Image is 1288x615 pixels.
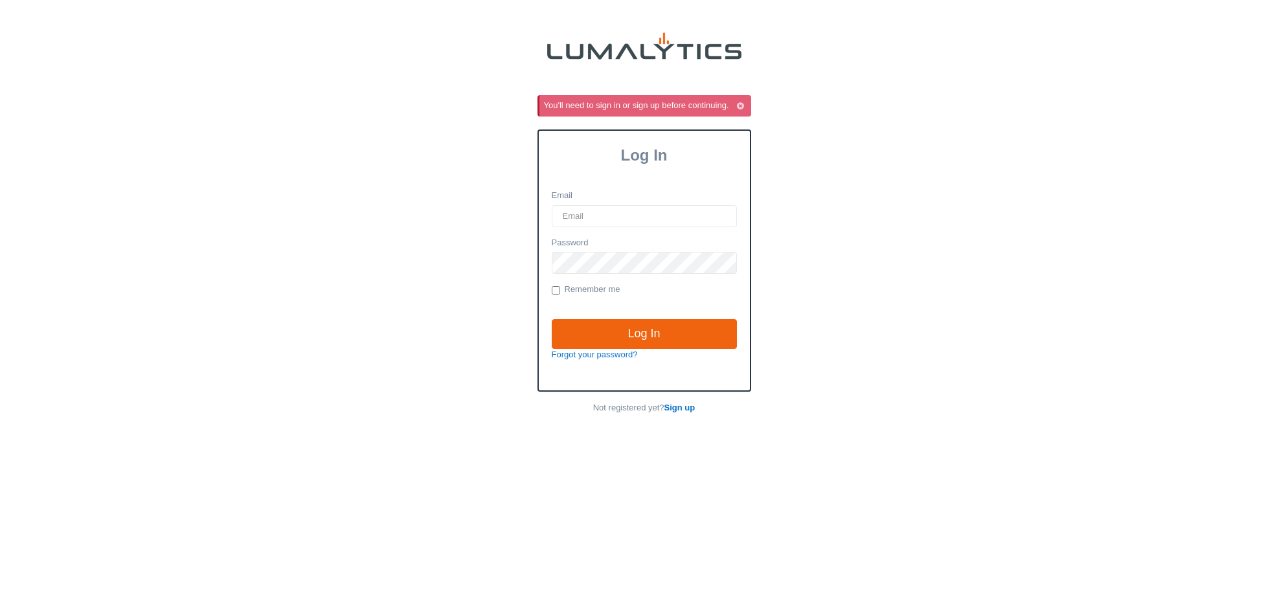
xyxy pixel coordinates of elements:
[552,286,560,295] input: Remember me
[552,237,589,249] label: Password
[537,402,751,414] p: Not registered yet?
[552,205,737,227] input: Email
[552,350,638,359] a: Forgot your password?
[552,190,573,202] label: Email
[544,100,749,112] div: You'll need to sign in or sign up before continuing.
[664,403,695,412] a: Sign up
[547,32,741,60] img: lumalytics-black-e9b537c871f77d9ce8d3a6940f85695cd68c596e3f819dc492052d1098752254.png
[552,284,620,296] label: Remember me
[552,319,737,349] input: Log In
[539,146,750,164] h3: Log In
